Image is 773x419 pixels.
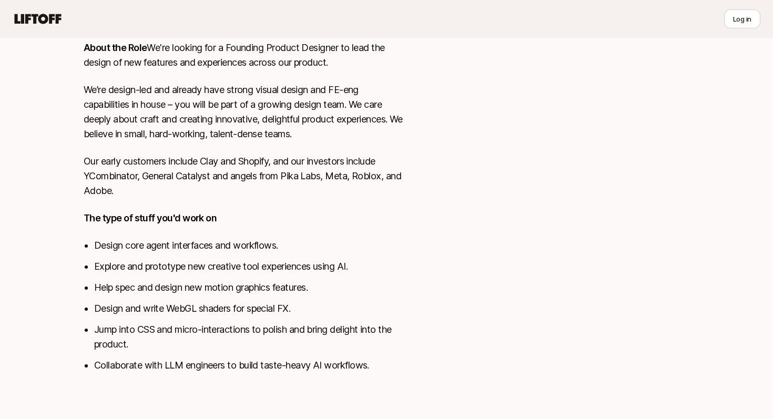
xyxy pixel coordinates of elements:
[94,259,403,274] li: Explore and prototype new creative tool experiences using AI.
[94,358,403,373] li: Collaborate with LLM engineers to build taste-heavy AI workflows.
[94,301,403,316] li: Design and write WebGL shaders for special FX.
[84,40,403,70] p: We're looking for a Founding Product Designer to lead the design of new features and experiences ...
[724,9,760,28] button: Log in
[94,280,403,295] li: Help spec and design new motion graphics features.
[94,322,403,352] li: Jump into CSS and micro-interactions to polish and bring delight into the product.
[84,212,217,223] strong: The type of stuff you'd work on
[94,238,403,253] li: Design core agent interfaces and workflows.
[84,83,403,141] p: We’re design-led and already have strong visual design and FE-eng capabilities in house – you wil...
[84,154,403,198] p: Our early customers include Clay and Shopify, and our investors include YCombinator, General Cata...
[84,42,147,53] strong: About the Role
